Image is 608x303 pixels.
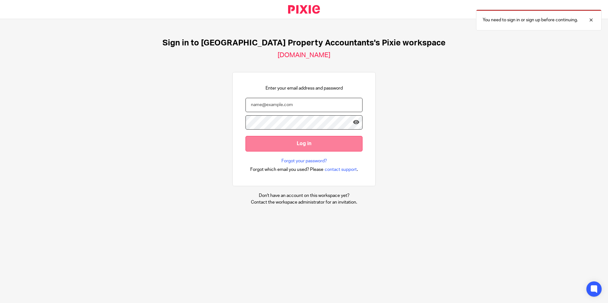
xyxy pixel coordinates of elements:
[483,17,578,23] p: You need to sign in or sign up before continuing.
[162,38,446,48] h1: Sign in to [GEOGRAPHIC_DATA] Property Accountants's Pixie workspace
[245,98,363,112] input: name@example.com
[266,85,343,91] p: Enter your email address and password
[281,158,327,164] a: Forgot your password?
[251,192,357,199] p: Don't have an account on this workspace yet?
[245,136,363,151] input: Log in
[250,166,358,173] div: .
[251,199,357,205] p: Contact the workspace administrator for an invitation.
[250,166,323,173] span: Forgot which email you used? Please
[325,166,357,173] span: contact support
[278,51,330,59] h2: [DOMAIN_NAME]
